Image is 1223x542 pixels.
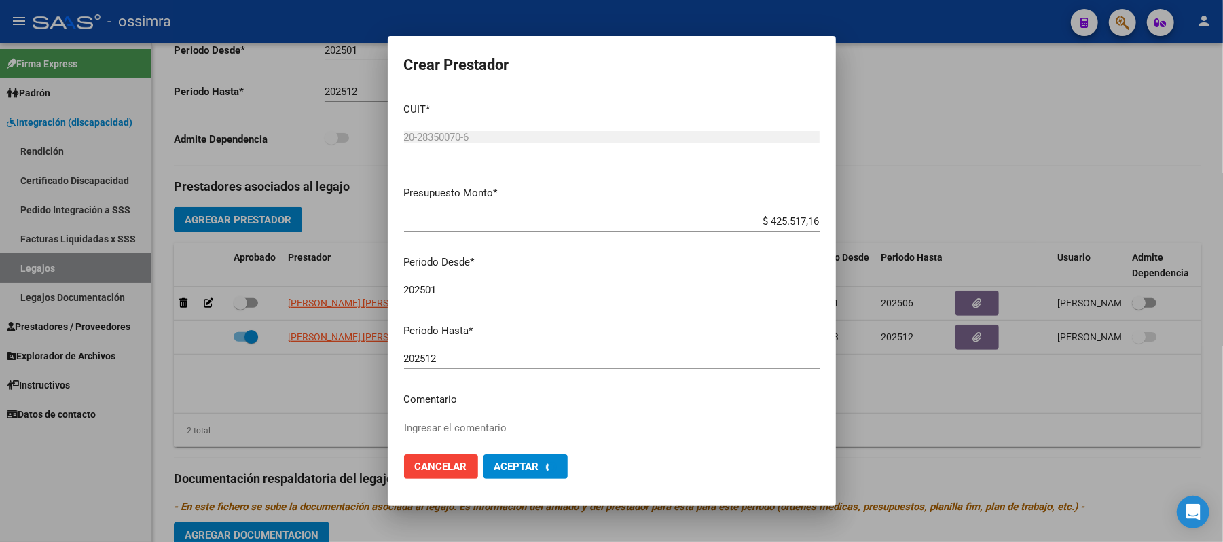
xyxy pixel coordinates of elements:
[415,460,467,473] span: Cancelar
[404,185,820,201] p: Presupuesto Monto
[404,323,820,339] p: Periodo Hasta
[404,255,820,270] p: Periodo Desde
[1177,496,1209,528] div: Open Intercom Messenger
[404,454,478,479] button: Cancelar
[404,392,820,408] p: Comentario
[494,460,539,473] span: Aceptar
[483,454,568,479] button: Aceptar
[404,102,820,118] p: CUIT
[404,52,820,78] h2: Crear Prestador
